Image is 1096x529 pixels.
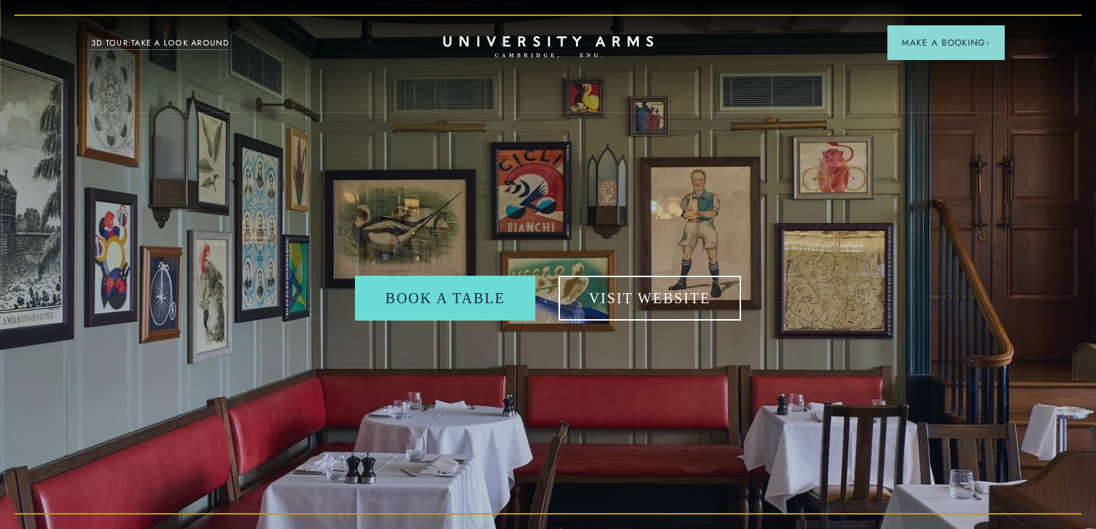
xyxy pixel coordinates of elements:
span: Make a Booking [902,36,990,49]
img: Arrow icon [985,41,990,46]
a: 3D TOUR:TAKE A LOOK AROUND [91,37,230,50]
a: Visit Website [559,276,741,321]
a: Home [443,36,653,59]
button: Make a BookingArrow icon [887,25,1005,60]
a: Book a table [355,276,535,321]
